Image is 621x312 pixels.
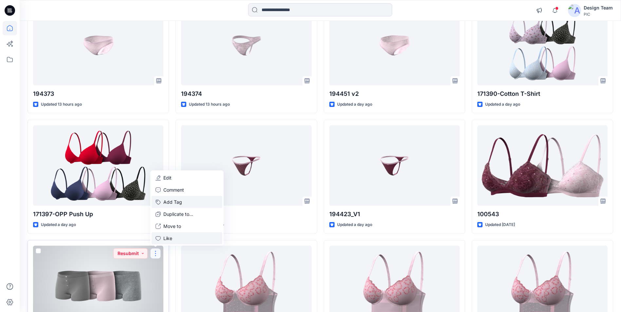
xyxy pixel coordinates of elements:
p: Updated [DATE] [485,221,515,228]
p: 194374 [181,89,311,98]
p: Like [163,235,172,242]
a: 194423_V1 [329,125,460,205]
p: 194451 v2 [329,89,460,98]
div: Design Team [584,4,613,12]
a: 194451 v2 [329,5,460,85]
p: 100543 [477,210,608,219]
a: 100543 [477,125,608,205]
a: 171397-OPP Push Up [33,125,163,205]
p: Duplicate to... [163,211,193,217]
p: 194423_V2 [181,210,311,219]
p: Comment [163,186,184,193]
img: avatar [568,4,581,17]
p: 194373 [33,89,163,98]
p: 194423_V1 [329,210,460,219]
button: Add Tag [152,196,222,208]
p: Edit [163,174,172,181]
a: 194373 [33,5,163,85]
p: Move to [163,223,181,230]
p: 171397-OPP Push Up [33,210,163,219]
div: PIC [584,12,613,17]
a: 194374 [181,5,311,85]
p: Updated a day ago [485,101,520,108]
a: 194423_V2 [181,125,311,205]
p: Updated a day ago [337,221,372,228]
a: 171390-Cotton T-Shirt [477,5,608,85]
p: 171390-Cotton T-Shirt [477,89,608,98]
p: Updated a day ago [41,221,76,228]
p: Updated 13 hours ago [189,101,230,108]
a: Edit [152,172,222,184]
p: Updated 13 hours ago [41,101,82,108]
p: Updated a day ago [337,101,372,108]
